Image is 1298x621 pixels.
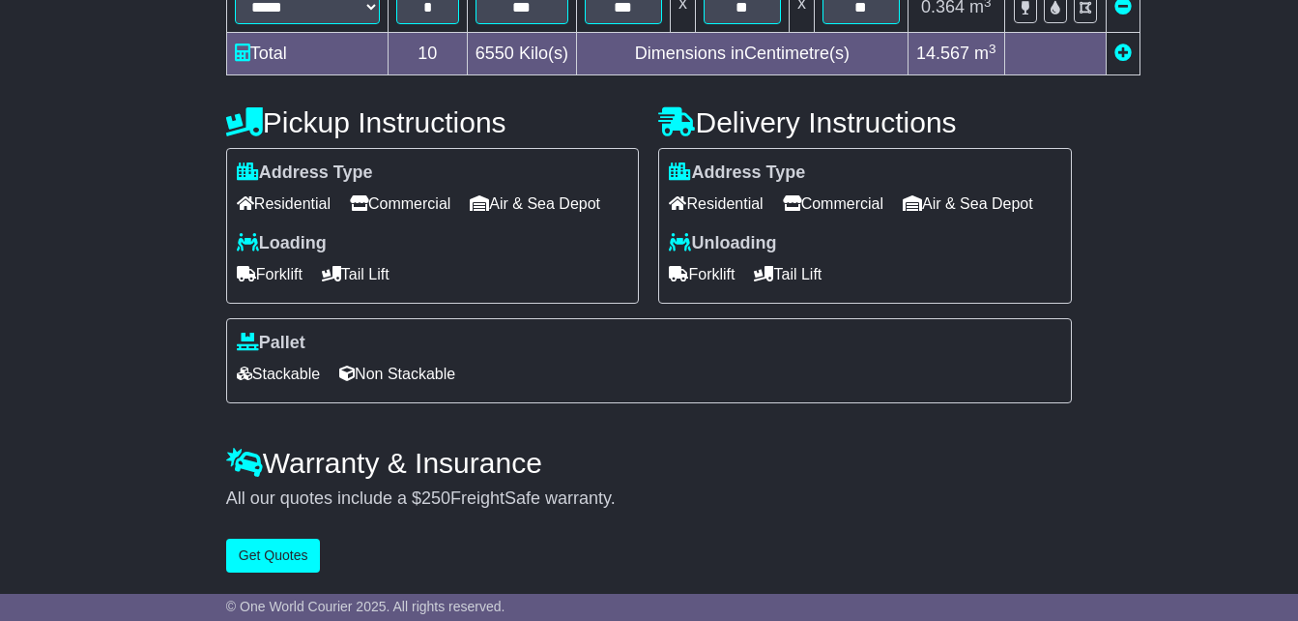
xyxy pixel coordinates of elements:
[903,189,1033,219] span: Air & Sea Depot
[237,259,303,289] span: Forklift
[421,488,450,508] span: 250
[237,359,320,389] span: Stackable
[669,233,776,254] label: Unloading
[1114,44,1132,63] a: Add new item
[658,106,1072,138] h4: Delivery Instructions
[467,33,576,75] td: Kilo(s)
[754,259,822,289] span: Tail Lift
[669,189,763,219] span: Residential
[339,359,455,389] span: Non Stackable
[989,42,996,56] sup: 3
[916,44,969,63] span: 14.567
[226,106,640,138] h4: Pickup Instructions
[669,259,735,289] span: Forklift
[476,44,514,63] span: 6550
[226,447,1072,479] h4: Warranty & Insurance
[237,163,373,184] label: Address Type
[350,189,450,219] span: Commercial
[237,233,327,254] label: Loading
[576,33,908,75] td: Dimensions in Centimetre(s)
[669,163,805,184] label: Address Type
[237,189,331,219] span: Residential
[226,488,1072,510] div: All our quotes include a $ FreightSafe warranty.
[322,259,389,289] span: Tail Lift
[783,189,883,219] span: Commercial
[226,599,505,614] span: © One World Courier 2025. All rights reserved.
[226,539,321,573] button: Get Quotes
[237,333,305,354] label: Pallet
[226,33,388,75] td: Total
[388,33,467,75] td: 10
[470,189,600,219] span: Air & Sea Depot
[974,44,996,63] span: m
